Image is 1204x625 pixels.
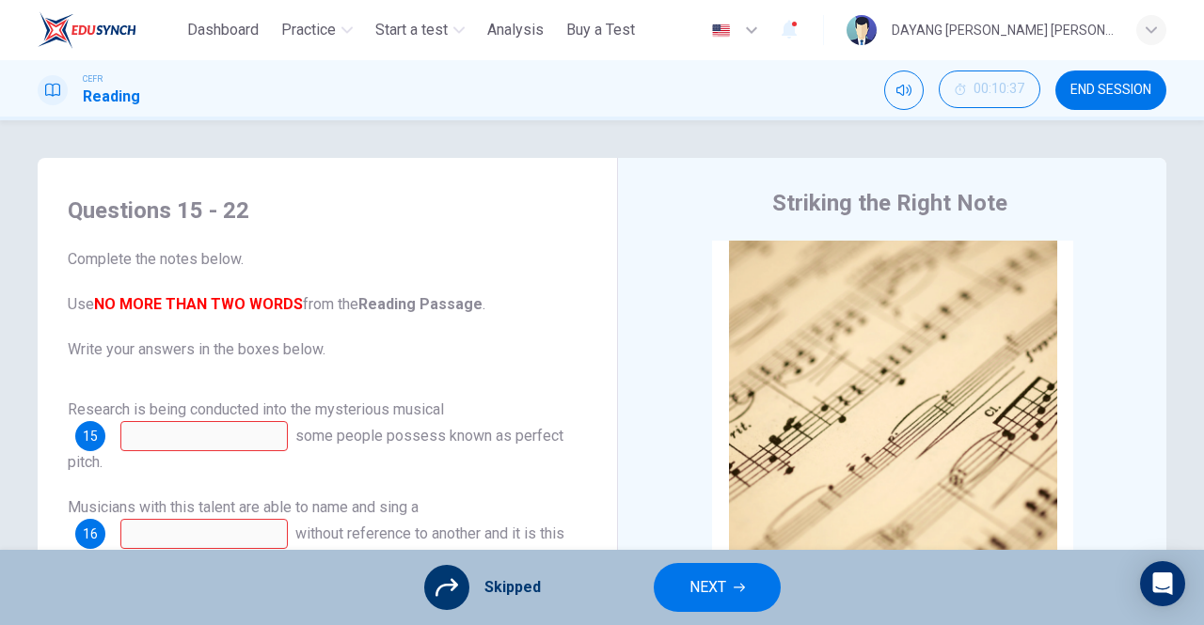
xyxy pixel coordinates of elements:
span: Start a test [375,19,448,41]
span: 15 [83,430,98,443]
span: Analysis [487,19,544,41]
span: Practice [281,19,336,41]
h1: Reading [83,86,140,108]
button: Buy a Test [559,13,642,47]
div: DAYANG [PERSON_NAME] [PERSON_NAME] [892,19,1114,41]
img: Profile picture [847,15,877,45]
button: 00:10:37 [939,70,1040,108]
button: END SESSION [1055,70,1166,110]
b: Reading Passage [358,295,483,313]
button: Analysis [480,13,551,47]
button: Practice [274,13,360,47]
span: 00:10:37 [974,82,1024,97]
span: Musicians with this talent are able to name and sing a [68,498,419,516]
span: Dashboard [187,19,259,41]
span: without reference to another and it is this that [68,524,564,569]
span: NEXT [689,574,726,601]
img: en [709,23,733,38]
img: ELTC logo [38,11,136,49]
h4: Questions 15 - 22 [68,195,587,226]
div: Open Intercom Messenger [1140,561,1185,606]
button: Start a test [368,13,472,47]
b: NO MORE THAN TWO WORDS [94,295,303,313]
button: NEXT [654,563,781,612]
span: END SESSION [1070,83,1151,98]
button: Dashboard [180,13,266,47]
div: Hide [939,70,1040,110]
div: Mute [884,70,924,110]
h4: Striking the Right Note [772,188,1007,218]
span: CEFR [83,72,103,86]
span: Buy a Test [566,19,635,41]
span: Skipped [484,576,541,599]
span: some people possess known as perfect pitch. [68,427,563,471]
span: Complete the notes below. Use from the . Write your answers in the boxes below. [68,248,587,361]
span: 16 [83,527,98,540]
a: ELTC logo [38,11,180,49]
span: Research is being conducted into the mysterious musical [68,400,444,418]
